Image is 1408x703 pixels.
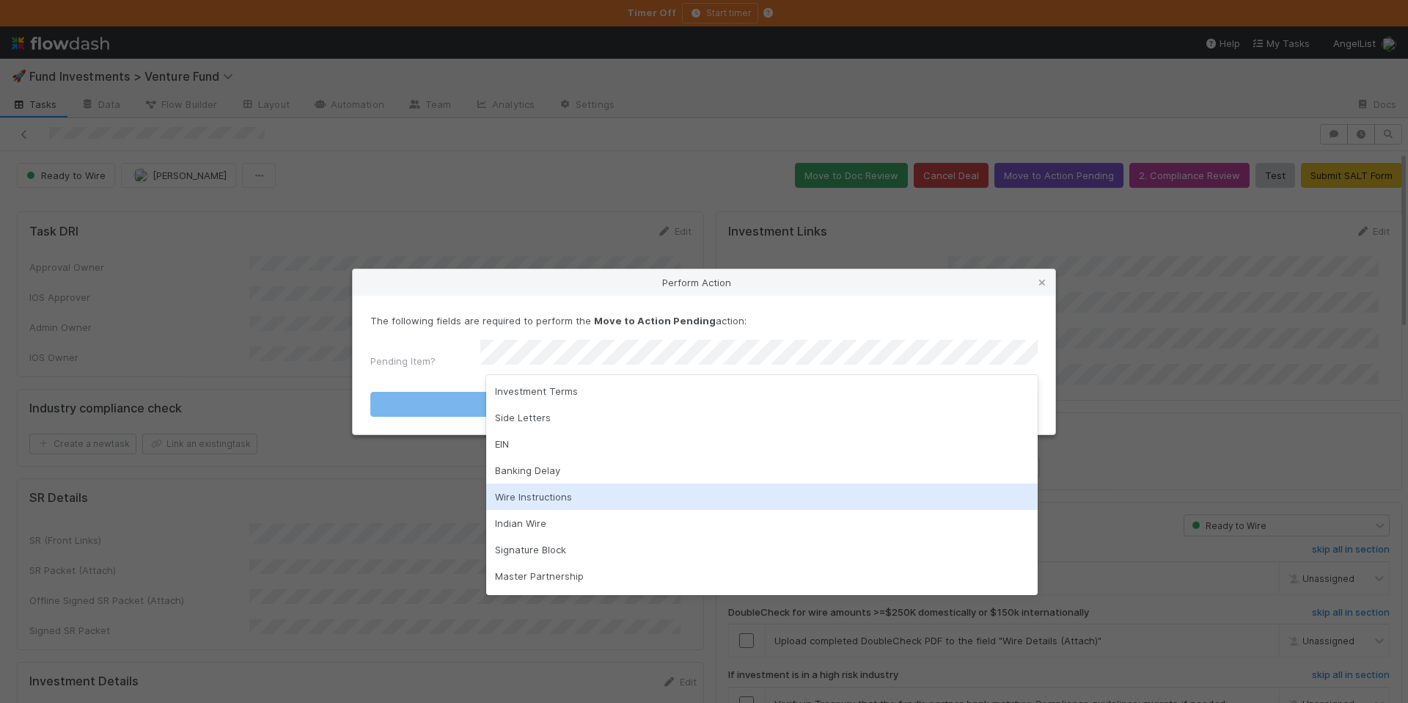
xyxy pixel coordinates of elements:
div: Investment Terms [486,378,1038,404]
p: The following fields are required to perform the action: [370,313,1038,328]
div: Wire Instructions [486,484,1038,510]
label: Pending Item? [370,354,436,368]
button: Move to Action Pending [370,392,1038,417]
strong: Move to Action Pending [594,315,716,327]
div: Master Partnership [486,563,1038,589]
div: Bank Migration [486,589,1038,616]
div: Signature Block [486,536,1038,563]
div: Indian Wire [486,510,1038,536]
div: EIN [486,431,1038,457]
div: Side Letters [486,404,1038,431]
div: Perform Action [353,269,1055,296]
div: Banking Delay [486,457,1038,484]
